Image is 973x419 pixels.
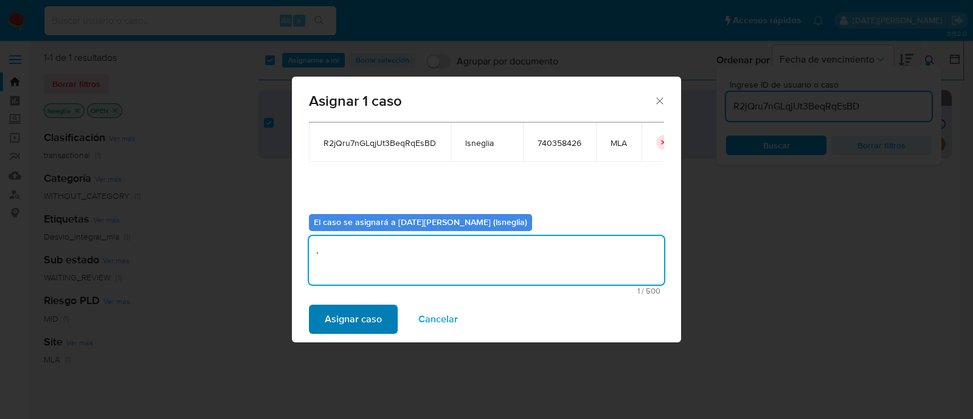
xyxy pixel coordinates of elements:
[418,306,458,333] span: Cancelar
[538,137,581,148] span: 740358426
[309,94,654,108] span: Asignar 1 caso
[324,137,436,148] span: R2jQru7nGLqjUt3BeqRqEsBD
[309,236,664,285] textarea: .
[314,216,527,228] b: El caso se asignará a [DATE][PERSON_NAME] (lsneglia)
[309,305,398,334] button: Asignar caso
[403,305,474,334] button: Cancelar
[656,135,671,150] button: icon-button
[313,287,660,295] span: Máximo 500 caracteres
[325,306,382,333] span: Asignar caso
[465,137,508,148] span: lsneglia
[654,95,665,106] button: Cerrar ventana
[292,77,681,342] div: assign-modal
[611,137,627,148] span: MLA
